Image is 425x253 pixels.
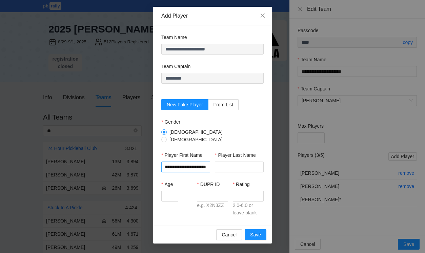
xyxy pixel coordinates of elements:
div: e.g. X2N3ZZ [197,202,228,210]
input: DUPR ID [197,191,228,202]
span: Save [250,231,261,238]
button: Save [245,229,266,240]
label: Age [161,181,173,188]
span: [DEMOGRAPHIC_DATA] [167,128,225,136]
input: Age [161,191,178,202]
label: Gender [161,118,180,126]
span: New Fake Player [167,102,203,107]
input: Rating [233,191,264,202]
button: Close [254,7,272,25]
label: Rating [233,181,250,188]
input: Player First Name [161,162,210,172]
span: [DEMOGRAPHIC_DATA] [167,136,225,143]
button: Cancel [216,229,242,240]
label: Player Last Name [215,151,256,159]
label: Player First Name [161,151,202,159]
input: Player Last Name [215,162,264,172]
span: close [260,13,265,18]
div: 2.0-6.0 or leave blank [233,202,264,216]
span: Cancel [222,231,237,238]
div: Add Player [161,12,264,20]
label: Team Name [161,34,187,41]
label: Team Captain [161,63,190,70]
label: DUPR ID [197,181,220,188]
span: From List [214,102,233,107]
